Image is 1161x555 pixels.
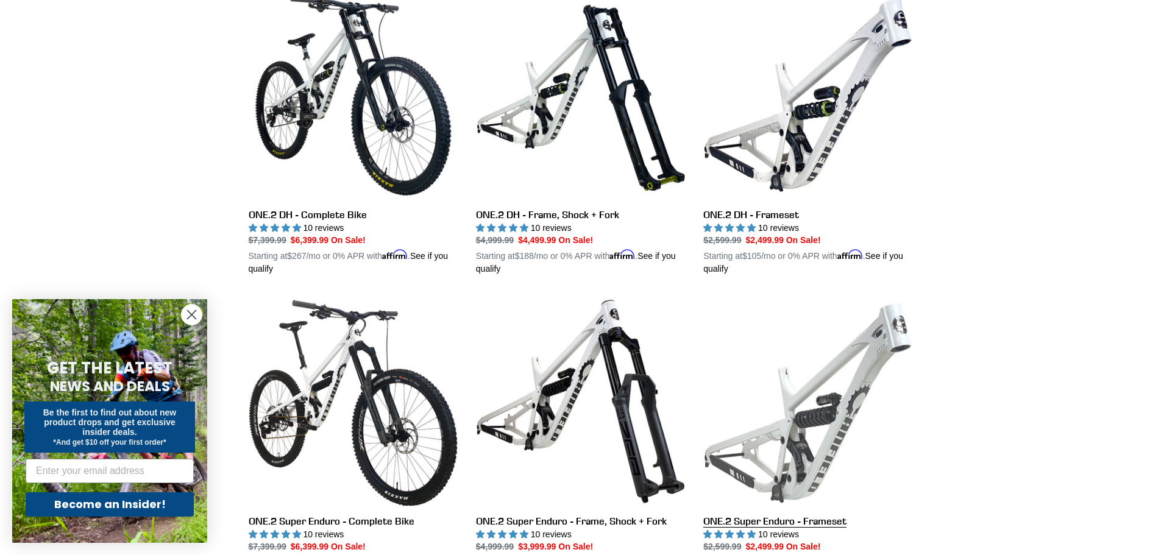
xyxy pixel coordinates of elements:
span: Be the first to find out about new product drops and get exclusive insider deals. [43,408,177,437]
button: Close dialog [181,304,202,325]
input: Enter your email address [26,459,194,483]
button: Become an Insider! [26,492,194,517]
span: *And get $10 off your first order* [53,438,166,447]
span: GET THE LATEST [47,357,172,379]
span: NEWS AND DEALS [50,376,170,396]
